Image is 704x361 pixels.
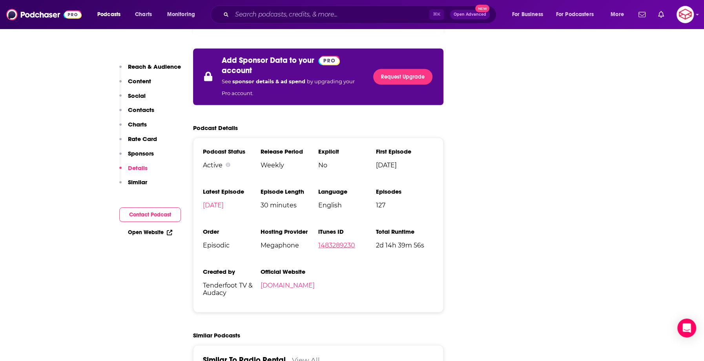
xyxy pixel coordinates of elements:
p: Reach & Audience [128,63,181,70]
span: For Podcasters [556,9,594,20]
img: Podchaser - Follow, Share and Rate Podcasts [6,7,82,22]
div: Search podcasts, credits, & more... [218,5,504,24]
p: account [222,65,252,75]
button: Similar [119,178,147,193]
button: Contacts [119,106,154,121]
h3: Release Period [261,147,318,155]
span: Megaphone [261,241,318,249]
h3: Order [203,227,261,235]
h2: Podcast Details [193,124,238,131]
span: ⌘ K [429,9,444,20]
span: Tenderfoot TV & Audacy [203,281,261,296]
span: English [318,201,376,209]
span: Weekly [261,161,318,169]
span: [DATE] [376,161,434,169]
span: Logged in as callista [677,6,694,23]
button: Content [119,77,151,92]
button: open menu [605,8,634,21]
span: sponsor details & ad spend [232,78,307,84]
p: Content [128,77,151,85]
h3: iTunes ID [318,227,376,235]
img: Podchaser Pro [318,55,340,65]
span: More [611,9,624,20]
a: Show notifications dropdown [635,8,649,21]
a: Charts [130,8,157,21]
div: Open Intercom Messenger [677,319,696,337]
button: open menu [507,8,553,21]
button: Charts [119,121,147,135]
h3: Official Website [261,268,318,275]
span: Charts [135,9,152,20]
button: Rate Card [119,135,157,150]
a: [DATE] [203,201,224,209]
button: Reach & Audience [119,63,181,77]
a: [DOMAIN_NAME] [261,281,315,289]
button: Show profile menu [677,6,694,23]
button: open menu [551,8,605,21]
p: Rate Card [128,135,157,143]
p: See by upgrading your Pro account. [222,75,364,99]
h3: Latest Episode [203,187,261,195]
p: Social [128,92,146,99]
h3: First Episode [376,147,434,155]
a: Show notifications dropdown [655,8,667,21]
a: Request Upgrade [373,69,432,84]
span: Podcasts [97,9,120,20]
button: Social [119,92,146,106]
button: open menu [92,8,131,21]
h3: Language [318,187,376,195]
span: No [318,161,376,169]
span: 2d 14h 39m 56s [376,241,434,249]
span: Open Advanced [454,13,486,16]
span: 127 [376,201,434,209]
button: Sponsors [119,150,154,164]
div: Active [203,161,261,169]
p: Similar [128,178,147,186]
a: 1483289230 [318,241,355,249]
h3: Podcast Status [203,147,261,155]
h3: Total Runtime [376,227,434,235]
p: Add Sponsor Data to your [222,55,314,65]
h3: Created by [203,268,261,275]
p: Charts [128,121,147,128]
span: Episodic [203,241,261,249]
span: New [475,5,489,12]
h3: Episode Length [261,187,318,195]
h3: Explicit [318,147,376,155]
p: Details [128,164,148,172]
input: Search podcasts, credits, & more... [232,8,429,21]
p: Contacts [128,106,154,114]
button: Contact Podcast [119,207,181,222]
h3: Hosting Provider [261,227,318,235]
span: For Business [512,9,543,20]
button: Open AdvancedNew [450,10,490,19]
a: Open Website [128,229,172,236]
a: Pro website [318,55,340,65]
p: Sponsors [128,150,154,157]
h3: Episodes [376,187,434,195]
span: 30 minutes [261,201,318,209]
img: User Profile [677,6,694,23]
h2: Similar Podcasts [193,331,240,339]
span: Monitoring [167,9,195,20]
button: Details [119,164,148,179]
button: open menu [162,8,205,21]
